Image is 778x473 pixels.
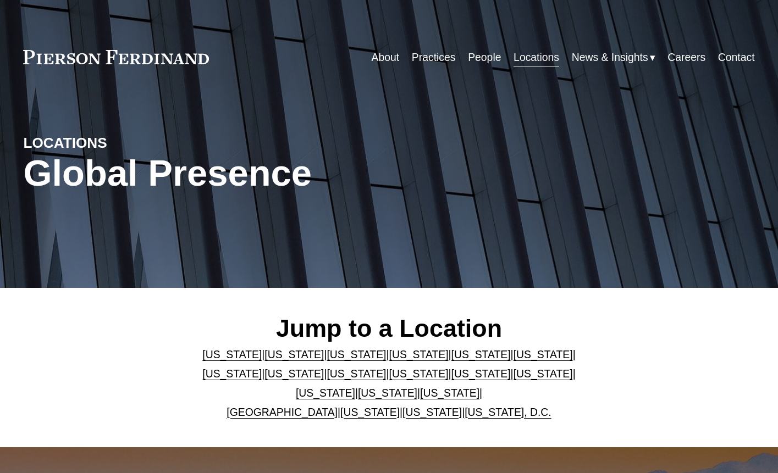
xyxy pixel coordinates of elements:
p: | | | | | | | | | | | | | | | | | | [176,345,603,422]
a: [US_STATE] [389,368,449,380]
a: [US_STATE] [202,368,262,380]
a: [US_STATE] [389,348,449,360]
h1: Global Presence [23,152,511,194]
a: Contact [718,47,755,68]
a: [US_STATE] [514,348,573,360]
a: [US_STATE] [420,387,479,399]
a: Locations [514,47,559,68]
a: Practices [412,47,456,68]
a: Careers [667,47,705,68]
a: [US_STATE] [327,368,386,380]
a: [US_STATE] [451,348,511,360]
a: [US_STATE] [340,406,400,418]
a: People [468,47,501,68]
h4: LOCATIONS [23,134,206,152]
a: [US_STATE] [402,406,462,418]
a: [US_STATE] [264,368,324,380]
a: [US_STATE] [202,348,262,360]
a: [US_STATE] [264,348,324,360]
a: folder dropdown [572,47,655,68]
a: [US_STATE] [327,348,386,360]
h2: Jump to a Location [176,314,603,343]
a: [US_STATE] [514,368,573,380]
a: [US_STATE] [296,387,355,399]
a: About [372,47,400,68]
a: [US_STATE], D.C. [465,406,551,418]
span: News & Insights [572,48,648,67]
a: [GEOGRAPHIC_DATA] [227,406,338,418]
a: [US_STATE] [358,387,417,399]
a: [US_STATE] [451,368,511,380]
